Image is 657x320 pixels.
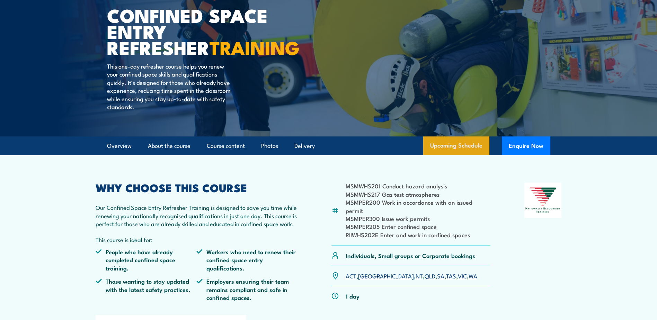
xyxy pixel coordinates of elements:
p: Our Confined Space Entry Refresher Training is designed to save you time while renewing your nati... [96,203,298,228]
button: Enquire Now [502,136,550,155]
a: Delivery [294,137,315,155]
p: 1 day [346,292,359,300]
a: WA [469,272,477,280]
a: NT [416,272,423,280]
p: This one-day refresher course helps you renew your confined space skills and qualifications quick... [107,62,233,110]
a: QLD [425,272,435,280]
h2: WHY CHOOSE THIS COURSE [96,183,298,192]
li: People who have already completed confined space training. [96,248,197,272]
li: Workers who need to renew their confined space entry qualifications. [196,248,298,272]
li: MSMPER205 Enter confined space [346,222,491,230]
li: RIIWHS202E Enter and work in confined spaces [346,231,491,239]
p: This course is ideal for: [96,235,298,243]
a: About the course [148,137,190,155]
p: , , , , , , , [346,272,477,280]
a: Course content [207,137,245,155]
li: MSMPER300 Issue work permits [346,214,491,222]
p: Individuals, Small groups or Corporate bookings [346,251,475,259]
a: VIC [458,272,467,280]
a: ACT [346,272,356,280]
li: Those wanting to stay updated with the latest safety practices. [96,277,197,301]
li: MSMWHS217 Gas test atmospheres [346,190,491,198]
a: TAS [446,272,456,280]
a: [GEOGRAPHIC_DATA] [358,272,414,280]
img: Nationally Recognised Training logo. [524,183,562,218]
a: Upcoming Schedule [423,136,489,155]
strong: TRAINING [210,33,300,61]
a: Overview [107,137,132,155]
a: Photos [261,137,278,155]
a: SA [437,272,444,280]
h1: Confined Space Entry Refresher [107,7,278,55]
li: Employers ensuring their team remains compliant and safe in confined spaces. [196,277,298,301]
li: MSMPER200 Work in accordance with an issued permit [346,198,491,214]
li: MSMWHS201 Conduct hazard analysis [346,182,491,190]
